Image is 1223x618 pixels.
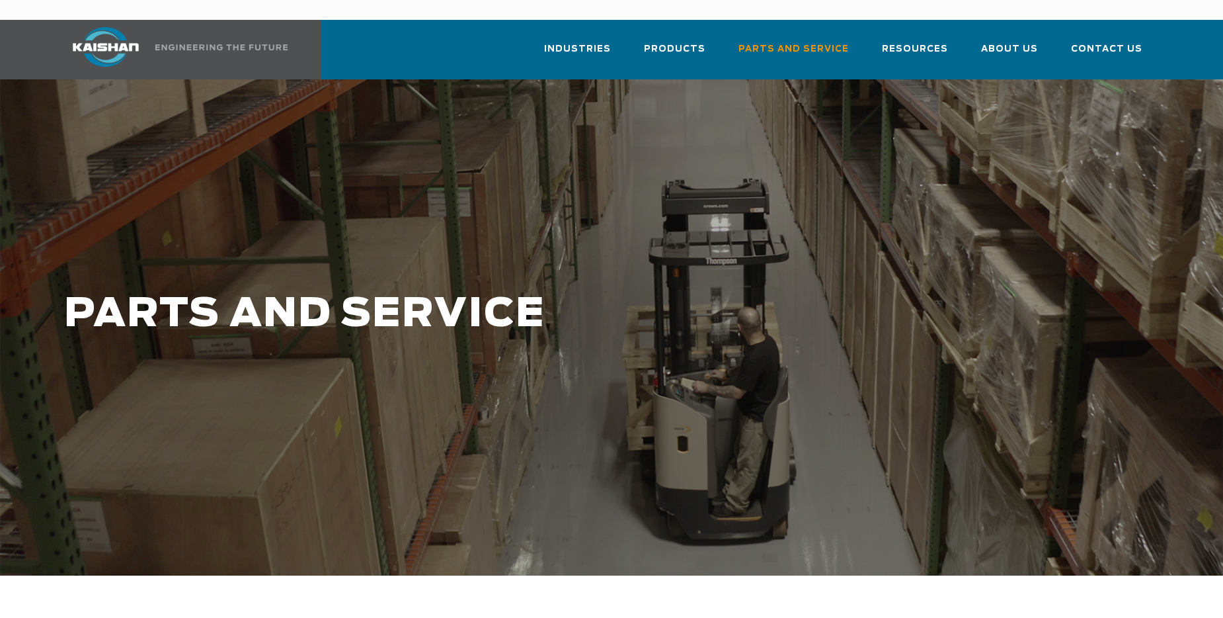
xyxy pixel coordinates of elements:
[644,32,705,77] a: Products
[64,292,974,337] h1: PARTS AND SERVICE
[544,42,611,57] span: Industries
[1071,32,1142,77] a: Contact Us
[56,27,155,67] img: kaishan logo
[155,44,288,50] img: Engineering the future
[644,42,705,57] span: Products
[738,42,849,57] span: Parts and Service
[56,20,290,79] a: Kaishan USA
[882,32,948,77] a: Resources
[882,42,948,57] span: Resources
[544,32,611,77] a: Industries
[981,32,1038,77] a: About Us
[738,32,849,77] a: Parts and Service
[1071,42,1142,57] span: Contact Us
[981,42,1038,57] span: About Us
